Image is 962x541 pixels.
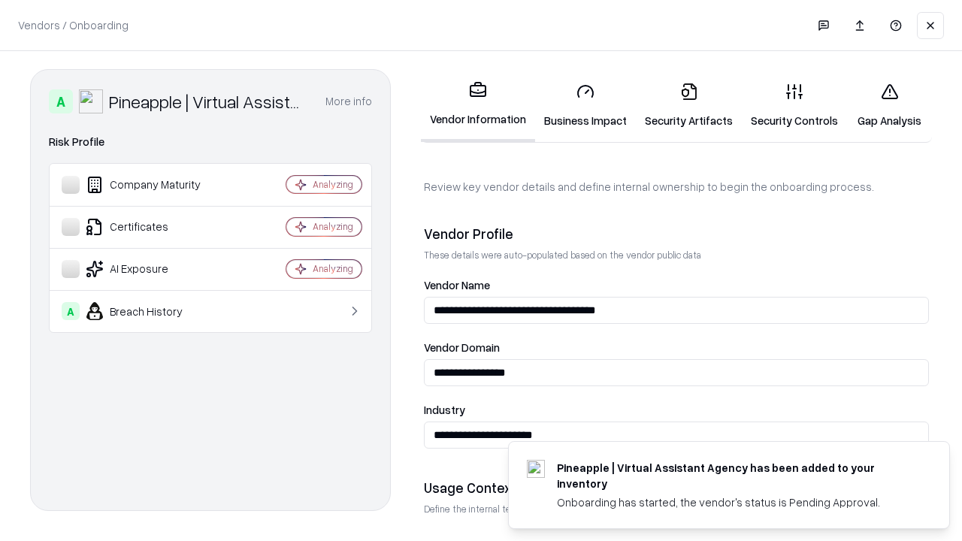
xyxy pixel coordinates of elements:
div: Pineapple | Virtual Assistant Agency [109,89,307,113]
button: More info [325,88,372,115]
div: Vendor Profile [424,225,929,243]
div: Risk Profile [49,133,372,151]
div: Analyzing [313,262,353,275]
div: AI Exposure [62,260,241,278]
img: Pineapple | Virtual Assistant Agency [79,89,103,113]
div: A [62,302,80,320]
a: Gap Analysis [847,71,932,141]
p: Define the internal team and reason for using this vendor. This helps assess business relevance a... [424,503,929,515]
div: Analyzing [313,178,353,191]
p: These details were auto-populated based on the vendor public data [424,249,929,261]
a: Vendor Information [421,69,535,142]
a: Security Controls [742,71,847,141]
div: Pineapple | Virtual Assistant Agency has been added to your inventory [557,460,913,491]
p: Vendors / Onboarding [18,17,129,33]
a: Security Artifacts [636,71,742,141]
label: Vendor Domain [424,342,929,353]
div: Onboarding has started, the vendor's status is Pending Approval. [557,494,913,510]
p: Review key vendor details and define internal ownership to begin the onboarding process. [424,179,929,195]
div: Breach History [62,302,241,320]
div: Certificates [62,218,241,236]
label: Industry [424,404,929,416]
div: Analyzing [313,220,353,233]
div: Usage Context [424,479,929,497]
label: Vendor Name [424,280,929,291]
img: trypineapple.com [527,460,545,478]
div: A [49,89,73,113]
a: Business Impact [535,71,636,141]
div: Company Maturity [62,176,241,194]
